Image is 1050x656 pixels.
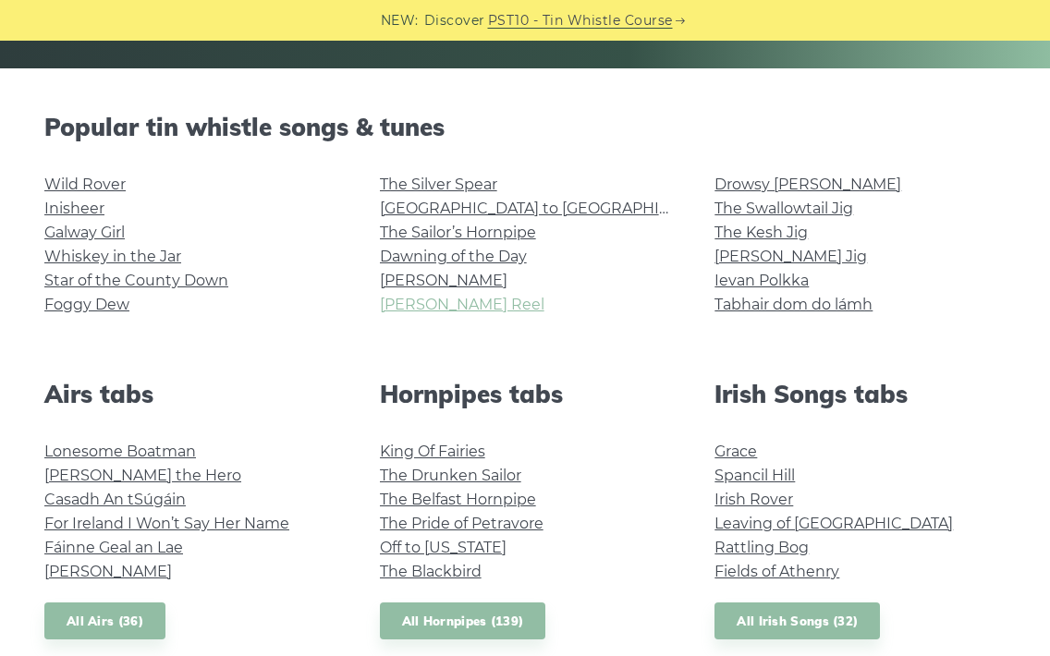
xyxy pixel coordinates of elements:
[380,467,521,484] a: The Drunken Sailor
[714,467,795,484] a: Spancil Hill
[44,272,228,289] a: Star of the County Down
[380,491,536,508] a: The Belfast Hornpipe
[380,515,543,532] a: The Pride of Petravore
[714,248,867,265] a: [PERSON_NAME] Jig
[381,10,419,31] span: NEW:
[44,200,104,217] a: Inisheer
[44,224,125,241] a: Galway Girl
[380,539,507,556] a: Off to [US_STATE]
[380,296,544,313] a: [PERSON_NAME] Reel
[714,224,808,241] a: The Kesh Jig
[44,113,1006,141] h2: Popular tin whistle songs & tunes
[714,539,809,556] a: Rattling Bog
[44,602,165,640] a: All Airs (36)
[380,176,497,193] a: The Silver Spear
[380,248,527,265] a: Dawning of the Day
[714,380,1006,408] h2: Irish Songs tabs
[380,224,536,241] a: The Sailor’s Hornpipe
[714,491,793,508] a: Irish Rover
[44,443,196,460] a: Lonesome Boatman
[44,380,336,408] h2: Airs tabs
[380,443,485,460] a: King Of Fairies
[714,176,901,193] a: Drowsy [PERSON_NAME]
[44,176,126,193] a: Wild Rover
[44,539,183,556] a: Fáinne Geal an Lae
[714,563,839,580] a: Fields of Athenry
[714,296,873,313] a: Tabhair dom do lámh
[44,467,241,484] a: [PERSON_NAME] the Hero
[380,602,546,640] a: All Hornpipes (139)
[424,10,485,31] span: Discover
[714,443,757,460] a: Grace
[44,248,181,265] a: Whiskey in the Jar
[380,272,507,289] a: [PERSON_NAME]
[714,272,809,289] a: Ievan Polkka
[380,380,671,408] h2: Hornpipes tabs
[44,491,186,508] a: Casadh An tSúgáin
[714,200,853,217] a: The Swallowtail Jig
[380,563,482,580] a: The Blackbird
[380,200,721,217] a: [GEOGRAPHIC_DATA] to [GEOGRAPHIC_DATA]
[714,602,880,640] a: All Irish Songs (32)
[44,563,172,580] a: [PERSON_NAME]
[488,10,673,31] a: PST10 - Tin Whistle Course
[714,515,953,532] a: Leaving of [GEOGRAPHIC_DATA]
[44,296,129,313] a: Foggy Dew
[44,515,289,532] a: For Ireland I Won’t Say Her Name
